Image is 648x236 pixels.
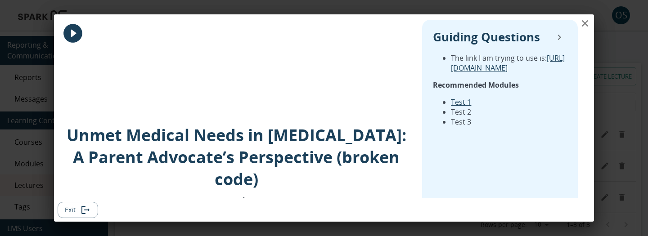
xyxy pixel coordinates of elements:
button: collapse [552,30,567,45]
a: Test 1 [451,97,471,107]
strong: Recommended Modules [433,80,519,90]
p: Duration: [211,194,262,209]
li: Test 3 [451,117,567,127]
div: Image Cover [59,20,86,120]
p: Unmet Medical Needs in [MEDICAL_DATA]: A Parent Advocate’s Perspective (broken code) [59,124,413,190]
a: [URL][DOMAIN_NAME] [451,53,565,73]
button: play [59,20,86,47]
p: Guiding Questions [433,28,540,46]
button: close [576,14,594,32]
li: The link I am trying to use is: [451,53,567,73]
button: Exit [58,202,98,218]
li: Test 2 [451,107,567,117]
